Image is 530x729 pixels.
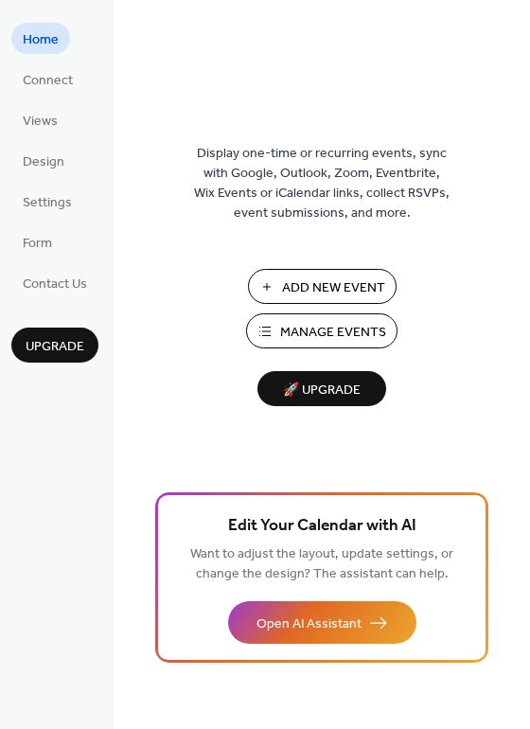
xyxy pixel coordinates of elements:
[11,145,76,176] a: Design
[23,193,72,213] span: Settings
[11,104,69,135] a: Views
[11,328,98,363] button: Upgrade
[23,30,59,50] span: Home
[194,144,450,223] span: Display one-time or recurring events, sync with Google, Outlook, Zoom, Eventbrite, Wix Events or ...
[26,337,84,357] span: Upgrade
[23,152,64,172] span: Design
[257,371,386,406] button: 🚀 Upgrade
[23,112,58,132] span: Views
[11,267,98,298] a: Contact Us
[11,23,70,54] a: Home
[23,275,87,294] span: Contact Us
[11,63,84,95] a: Connect
[282,278,385,298] span: Add New Event
[246,313,397,348] button: Manage Events
[280,323,386,343] span: Manage Events
[269,378,375,403] span: 🚀 Upgrade
[190,542,453,587] span: Want to adjust the layout, update settings, or change the design? The assistant can help.
[23,71,73,91] span: Connect
[11,186,83,217] a: Settings
[248,269,397,304] button: Add New Event
[11,226,63,258] a: Form
[228,601,416,644] button: Open AI Assistant
[228,513,416,540] span: Edit Your Calendar with AI
[256,614,362,634] span: Open AI Assistant
[23,234,52,254] span: Form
